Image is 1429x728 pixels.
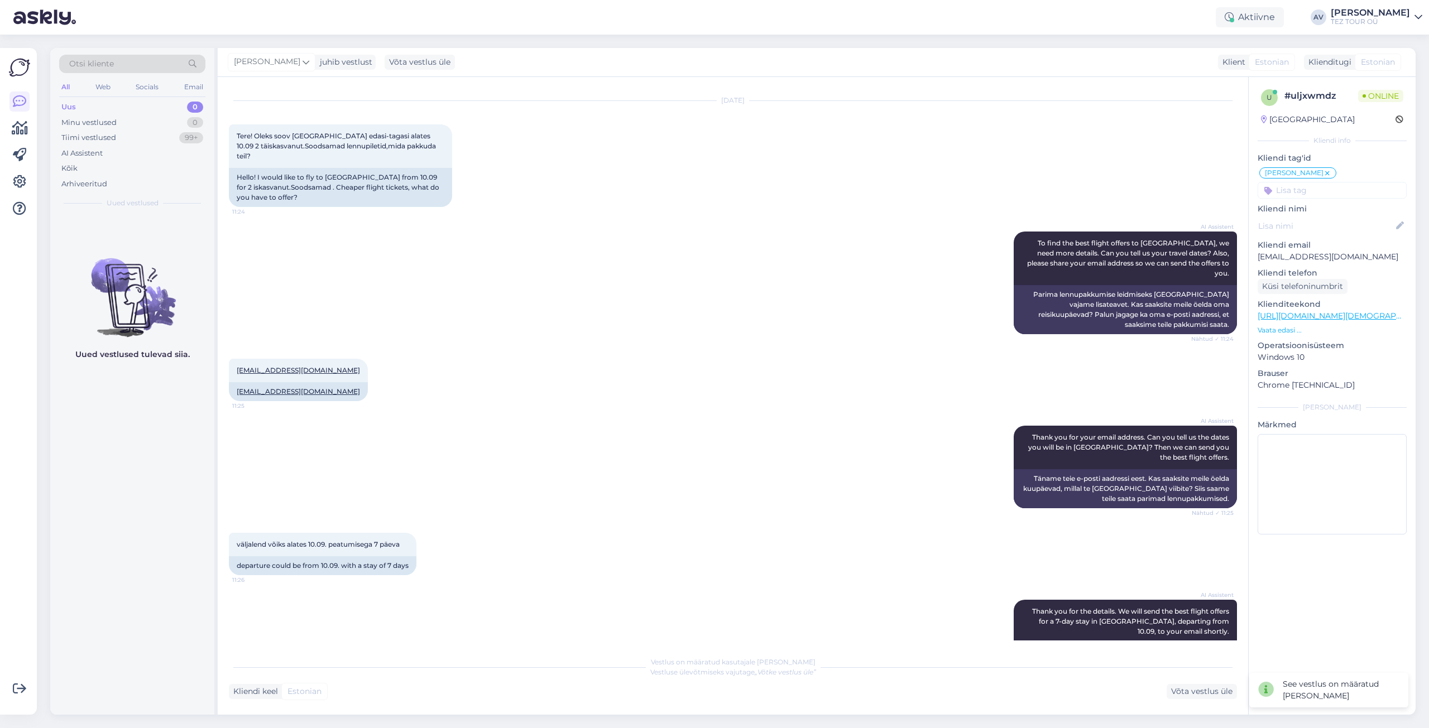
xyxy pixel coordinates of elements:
div: Hello! I would like to fly to [GEOGRAPHIC_DATA] from 10.09 for 2 iskasvanut.Soodsamad . Cheaper f... [229,168,452,207]
div: juhib vestlust [315,56,372,68]
span: [PERSON_NAME] [234,56,300,68]
a: [EMAIL_ADDRESS][DOMAIN_NAME] [237,366,360,374]
span: Estonian [1255,56,1289,68]
span: AI Assistent [1192,223,1234,231]
p: Brauser [1258,368,1407,379]
div: Uus [61,102,76,113]
div: 99+ [179,132,203,143]
div: Minu vestlused [61,117,117,128]
div: Klient [1218,56,1245,68]
a: [PERSON_NAME]TEZ TOUR OÜ [1331,8,1422,26]
p: Chrome [TECHNICAL_ID] [1258,379,1407,391]
span: To find the best flight offers to [GEOGRAPHIC_DATA], we need more details. Can you tell us your t... [1027,239,1231,277]
div: Võta vestlus üle [385,55,455,70]
p: Kliendi tag'id [1258,152,1407,164]
span: Estonian [1361,56,1395,68]
span: Vestlus on määratud kasutajale [PERSON_NAME] [651,658,816,666]
div: Kliendi keel [229,686,278,697]
input: Lisa tag [1258,182,1407,199]
div: Web [93,80,113,94]
img: Askly Logo [9,57,30,78]
span: Vestluse ülevõtmiseks vajutage [650,668,816,676]
p: Uued vestlused tulevad siia. [75,349,190,360]
span: AI Assistent [1192,591,1234,599]
div: [PERSON_NAME] [1258,402,1407,412]
div: departure could be from 10.09. with a stay of 7 days [229,556,416,575]
span: u [1267,93,1272,102]
div: Kõik [61,163,78,174]
span: [PERSON_NAME] [1265,170,1323,176]
p: Kliendi nimi [1258,203,1407,215]
span: 11:25 [232,402,274,410]
span: Online [1358,90,1403,102]
div: Email [182,80,205,94]
div: # uljxwmdz [1284,89,1358,103]
span: AI Assistent [1192,417,1234,425]
div: Küsi telefoninumbrit [1258,279,1348,294]
p: Klienditeekond [1258,298,1407,310]
span: Thank you for your email address. Can you tell us the dates you will be in [GEOGRAPHIC_DATA]? The... [1028,433,1231,461]
p: Vaata edasi ... [1258,325,1407,335]
div: [DATE] [229,95,1237,105]
div: 0 [187,102,203,113]
div: Klienditugi [1304,56,1351,68]
p: [EMAIL_ADDRESS][DOMAIN_NAME] [1258,251,1407,263]
div: TEZ TOUR OÜ [1331,17,1410,26]
div: See vestlus on määratud [PERSON_NAME] [1283,678,1399,702]
p: Kliendi telefon [1258,267,1407,279]
span: Otsi kliente [69,58,114,70]
p: Märkmed [1258,419,1407,431]
span: väljalend võiks alates 10.09. peatumisega 7 päeva [237,540,400,548]
div: [GEOGRAPHIC_DATA] [1261,114,1355,126]
div: Parima lennupakkumise leidmiseks [GEOGRAPHIC_DATA] vajame lisateavet. Kas saaksite meile öelda om... [1014,285,1237,334]
div: AI Assistent [61,148,103,159]
span: Nähtud ✓ 11:24 [1191,335,1234,343]
div: 0 [187,117,203,128]
div: Aktiivne [1216,7,1284,27]
input: Lisa nimi [1258,220,1394,232]
div: Tiimi vestlused [61,132,116,143]
p: Windows 10 [1258,351,1407,363]
div: Kliendi info [1258,136,1407,146]
div: Täname teie e-posti aadressi eest. Kas saaksite meile öelda kuupäevad, millal te [GEOGRAPHIC_DATA... [1014,469,1237,508]
span: Uued vestlused [107,198,159,208]
span: Thank you for the details. We will send the best flight offers for a 7-day stay in [GEOGRAPHIC_DA... [1032,607,1231,635]
div: All [59,80,72,94]
div: Socials [133,80,161,94]
div: Võta vestlus üle [1167,684,1237,699]
i: „Võtke vestlus üle” [755,668,816,676]
span: 11:24 [232,208,274,216]
div: [PERSON_NAME] [1331,8,1410,17]
div: AV [1311,9,1326,25]
span: Nähtud ✓ 11:25 [1192,509,1234,517]
span: Tere! Oleks soov [GEOGRAPHIC_DATA] edasi-tagasi alates 10.09 2 täiskasvanut.Soodsamad lennupileti... [237,132,438,160]
span: Estonian [287,686,322,697]
p: Operatsioonisüsteem [1258,340,1407,351]
p: Kliendi email [1258,239,1407,251]
div: Arhiveeritud [61,179,107,190]
img: No chats [50,238,214,339]
a: [EMAIL_ADDRESS][DOMAIN_NAME] [237,387,360,396]
span: 11:26 [232,576,274,584]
